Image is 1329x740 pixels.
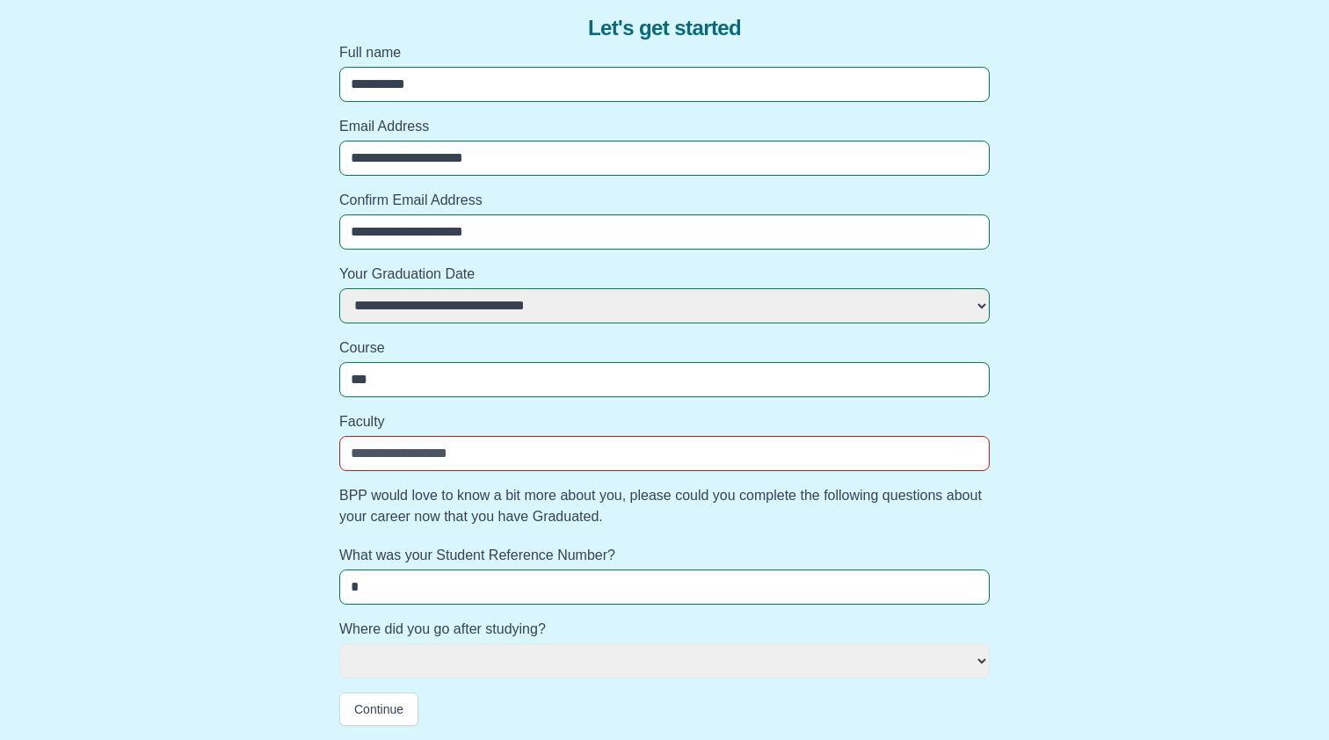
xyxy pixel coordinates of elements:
[339,337,990,359] label: Course
[339,485,990,527] label: BPP would love to know a bit more about you, please could you complete the following questions ab...
[339,190,990,211] label: Confirm Email Address
[339,545,990,566] label: What was your Student Reference Number?
[588,14,741,42] span: Let's get started
[339,693,418,726] button: Continue
[339,116,990,137] label: Email Address
[339,42,990,63] label: Full name
[339,411,990,432] label: Faculty
[339,264,990,285] label: Your Graduation Date
[339,619,990,640] label: Where did you go after studying?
